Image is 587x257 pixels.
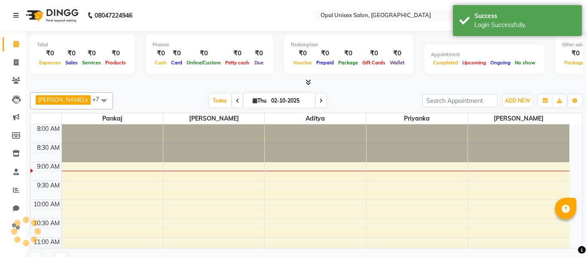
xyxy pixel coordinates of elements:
[37,41,128,48] div: Total
[95,3,132,27] b: 08047224946
[35,162,61,171] div: 9:00 AM
[367,113,468,124] span: Priyanka
[388,60,407,66] span: Wallet
[314,60,336,66] span: Prepaid
[169,48,184,58] div: ₹0
[513,60,538,66] span: No show
[474,12,575,21] div: Success
[336,48,360,58] div: ₹0
[80,48,103,58] div: ₹0
[291,41,407,48] div: Redemption
[431,60,460,66] span: Completed
[251,48,266,58] div: ₹0
[360,60,388,66] span: Gift Cards
[252,60,266,66] span: Due
[35,181,61,190] div: 9:30 AM
[62,113,163,124] span: Pankaj
[32,238,61,247] div: 11:00 AM
[431,51,538,58] div: Appointment
[35,124,61,133] div: 8:00 AM
[488,60,513,66] span: Ongoing
[460,60,488,66] span: Upcoming
[269,94,312,107] input: 2025-10-02
[63,48,80,58] div: ₹0
[360,48,388,58] div: ₹0
[474,21,575,30] div: Login Successfully.
[265,113,366,124] span: Aditya
[314,48,336,58] div: ₹0
[38,96,84,103] span: [PERSON_NAME]
[468,113,569,124] span: [PERSON_NAME]
[63,60,80,66] span: Sales
[32,219,61,228] div: 10:30 AM
[84,96,88,103] a: x
[291,60,314,66] span: Voucher
[37,48,63,58] div: ₹0
[184,48,223,58] div: ₹0
[32,200,61,209] div: 10:00 AM
[153,41,266,48] div: Finance
[169,60,184,66] span: Card
[336,60,360,66] span: Package
[388,48,407,58] div: ₹0
[422,94,498,107] input: Search Appointment
[251,97,269,104] span: Thu
[223,48,251,58] div: ₹0
[35,143,61,152] div: 8:30 AM
[153,48,169,58] div: ₹0
[103,48,128,58] div: ₹0
[291,48,314,58] div: ₹0
[163,113,264,124] span: [PERSON_NAME]
[80,60,103,66] span: Services
[92,96,106,103] span: +7
[209,94,231,107] span: Today
[505,97,530,104] span: ADD NEW
[22,3,81,27] img: logo
[153,60,169,66] span: Cash
[37,60,63,66] span: Expenses
[184,60,223,66] span: Online/Custom
[103,60,128,66] span: Products
[503,95,532,107] button: ADD NEW
[223,60,251,66] span: Petty cash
